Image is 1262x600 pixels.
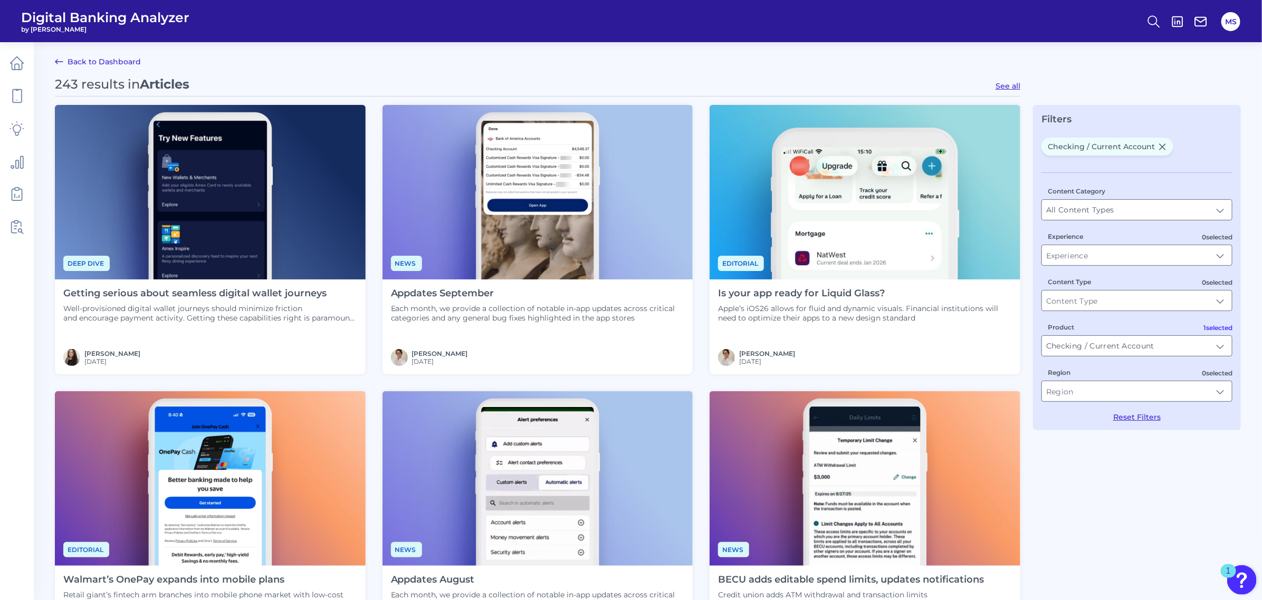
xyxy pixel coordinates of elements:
[21,25,189,33] span: by [PERSON_NAME]
[739,350,795,357] a: [PERSON_NAME]
[391,349,408,366] img: MIchael McCaw
[1042,291,1232,311] input: Content Type
[718,258,764,268] a: Editorial
[391,574,685,586] h4: Appdates August
[63,544,109,554] a: Editorial
[710,105,1020,279] img: Editorial - Phone Zoom In.png
[55,105,366,279] img: Deep Dives - Phone.png
[84,357,140,365] span: [DATE]
[383,391,693,566] img: Appdates - Phone.png
[63,542,109,557] span: Editorial
[1227,565,1257,595] button: Open Resource Center, 1 new notification
[412,357,468,365] span: [DATE]
[1048,233,1083,240] label: Experience
[391,288,685,299] h4: Appdates September
[1042,381,1232,401] input: Region
[412,350,468,357] a: [PERSON_NAME]
[718,574,984,586] h4: BECU adds editable spend limits, updates notifications
[63,349,80,366] img: Image.jpg
[1048,278,1091,286] label: Content Type
[1226,571,1231,585] div: 1
[84,350,140,357] a: [PERSON_NAME]
[1048,369,1070,376] label: Region
[63,288,357,299] h4: Getting serious about seamless digital wallet journeys
[63,304,357,323] p: Well-provisioned digital wallet journeys should minimize friction and encourage payment activity....
[1221,12,1240,31] button: MS
[1042,245,1232,265] input: Experience
[1113,412,1161,422] button: Reset Filters
[63,574,357,586] h4: Walmart’s OnePay expands into mobile plans
[718,544,749,554] a: News
[718,349,735,366] img: MIchael McCaw
[1041,138,1173,156] span: Checking / Current Account
[55,55,141,68] a: Back to Dashboard
[1048,187,1105,195] label: Content Category
[718,542,749,557] span: News
[1048,323,1074,331] label: Product
[718,256,764,271] span: Editorial
[55,391,366,566] img: News - Phone (3).png
[996,81,1020,91] button: See all
[391,256,422,271] span: News
[21,9,189,25] span: Digital Banking Analyzer
[718,590,984,599] p: Credit union adds ATM withdrawal and transaction limits
[391,544,422,554] a: News
[391,542,422,557] span: News
[55,76,189,92] div: 243 results in
[710,391,1020,566] img: News - Phone (2).png
[391,258,422,268] a: News
[63,256,110,271] span: Deep dive
[1041,113,1072,125] span: Filters
[391,304,685,323] p: Each month, we provide a collection of notable in-app updates across critical categories and any ...
[718,304,1012,323] p: Apple’s iOS26 allows for fluid and dynamic visuals. Financial institutions will need to optimize ...
[63,258,110,268] a: Deep dive
[718,288,1012,299] h4: Is your app ready for Liquid Glass?
[383,105,693,279] img: Appdates - Phone.png
[140,76,189,92] span: Articles
[739,357,795,365] span: [DATE]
